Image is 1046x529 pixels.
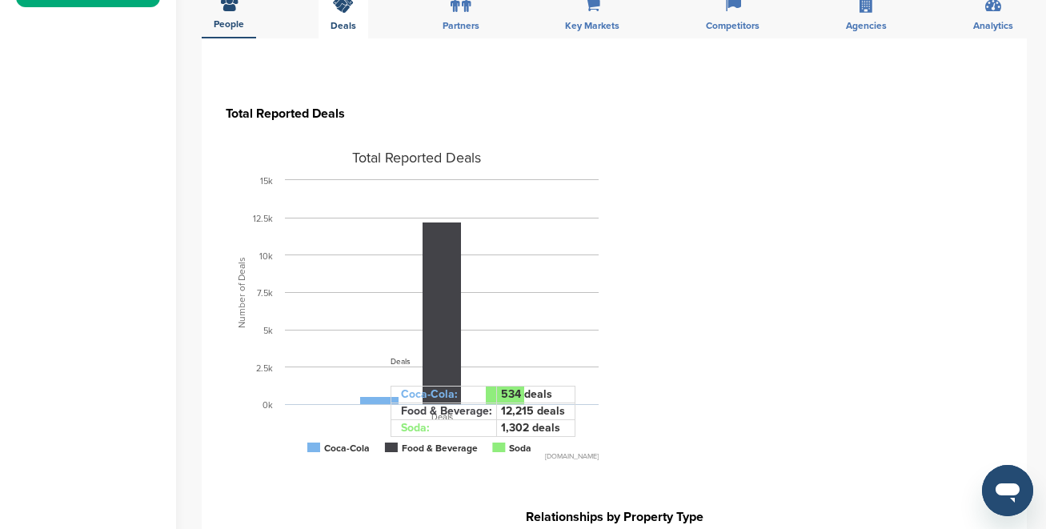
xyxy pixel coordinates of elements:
[226,104,607,123] h3: Total Reported Deals
[391,357,411,367] span: Deals
[391,403,497,420] td: Food & Beverage:
[391,420,497,437] td: Soda:
[214,19,244,29] span: People
[982,465,1033,516] iframe: Button to launch messaging window
[236,257,247,328] tspan: Number of Deals
[260,177,273,187] text: 15k
[253,214,273,224] text: 12.5k
[501,404,565,418] b: 12,215 deals
[331,21,356,30] span: Deals
[565,21,619,30] span: Key Markets
[259,251,273,262] text: 10k
[226,507,1003,527] h3: Relationships by Property Type
[443,21,479,30] span: Partners
[509,443,531,454] text: Soda
[402,443,478,454] tspan: Food & Beverage
[545,452,599,461] text: [DOMAIN_NAME]
[352,149,481,166] tspan: Total Reported Deals
[263,326,273,336] text: 5k
[501,421,560,435] b: 1,302 deals
[263,401,273,411] text: 0k
[706,21,759,30] span: Competitors
[846,21,887,30] span: Agencies
[391,387,497,403] td: Coca-Cola:
[324,443,370,454] text: Coca-Cola
[257,289,273,299] text: 7.5k
[501,387,552,401] b: 534 deals
[973,21,1013,30] span: Analytics
[256,363,273,374] text: 2.5k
